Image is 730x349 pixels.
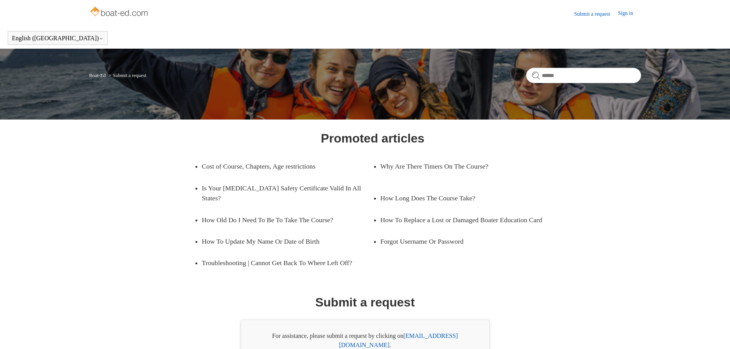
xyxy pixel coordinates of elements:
h1: Promoted articles [321,129,424,147]
a: Cost of Course, Chapters, Age restrictions [202,156,361,177]
a: How To Update My Name Or Date of Birth [202,231,361,252]
a: Submit a request [574,10,618,18]
input: Search [526,68,641,83]
a: How To Replace a Lost or Damaged Boater Education Card [381,209,551,231]
button: English ([GEOGRAPHIC_DATA]) [12,35,103,42]
a: Is Your [MEDICAL_DATA] Safety Certificate Valid In All States? [202,177,373,209]
div: Chat Support [681,323,725,343]
li: Boat-Ed [89,72,107,78]
a: How Long Does The Course Take? [381,187,540,209]
a: How Old Do I Need To Be To Take The Course? [202,209,361,231]
a: Why Are There Timers On The Course? [381,156,540,177]
a: Forgot Username Or Password [381,231,540,252]
a: Sign in [618,9,641,18]
a: Boat-Ed [89,72,106,78]
a: Troubleshooting | Cannot Get Back To Where Left Off? [202,252,373,274]
img: Boat-Ed Help Center home page [89,5,150,20]
h1: Submit a request [315,293,415,311]
li: Submit a request [107,72,146,78]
